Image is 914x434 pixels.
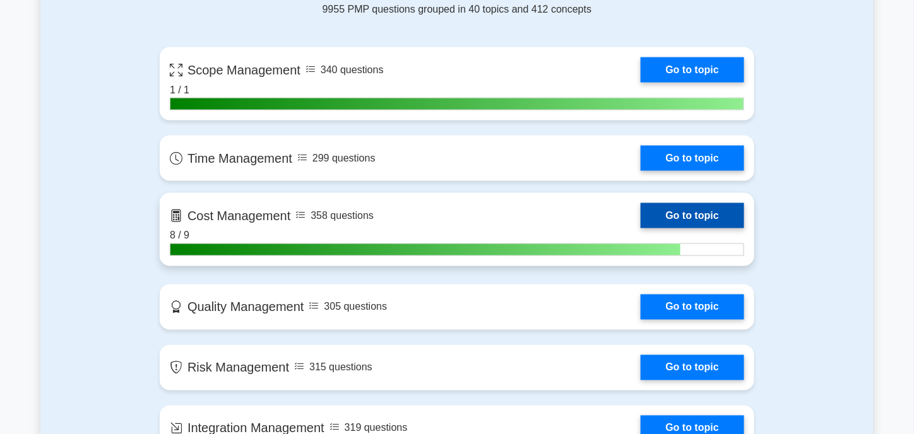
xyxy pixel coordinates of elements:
a: Go to topic [641,295,744,320]
a: Go to topic [641,57,744,83]
a: Go to topic [641,203,744,228]
a: Go to topic [641,146,744,171]
a: Go to topic [641,355,744,380]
